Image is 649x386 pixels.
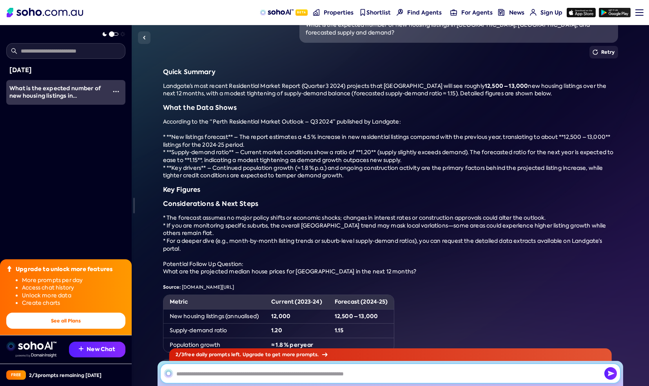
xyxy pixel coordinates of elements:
[271,326,282,334] strong: 1.20
[313,9,320,16] img: properties-nav icon
[69,342,125,357] button: New Chat
[540,9,562,16] span: Sign Up
[163,214,546,221] span: * The forecast assumes no major policy shifts or economic shocks; changes in interest rates or co...
[328,295,394,309] th: Forecast (2024‑25)
[589,46,618,58] button: Retry
[366,9,391,16] span: Shortlist
[509,9,524,16] span: News
[163,309,265,324] td: New housing listings (annualised)
[335,326,344,334] strong: 1.15
[397,9,403,16] img: Find agents icon
[16,266,112,273] div: Upgrade to unlock more features
[182,284,234,290] a: [DOMAIN_NAME][URL]
[163,338,265,352] td: Population growth
[163,104,618,112] h3: What the Data Shows
[9,85,107,100] div: What is the expected number of new housing listings in perth, WA, and forecasted supply and demand?
[22,284,125,292] li: Access chat history
[163,186,618,194] h3: Key Figures
[6,370,26,380] div: Free
[604,367,617,380] button: Send
[306,21,612,36] div: What is the expected number of new housing listings in [GEOGRAPHIC_DATA], [GEOGRAPHIC_DATA], and ...
[163,149,614,164] span: * **Supply‑demand ratio** – Current market conditions show a ratio of **1.20** (supply slightly e...
[16,353,56,357] img: Data provided by Domain Insight
[7,8,83,17] img: Soho Logo
[567,8,596,17] img: app-store icon
[265,295,328,309] th: Current (2023‑24)
[450,9,457,16] img: for-agents-nav icon
[113,88,119,95] img: More icon
[163,324,265,338] td: Supply‑demand ratio
[271,312,290,320] strong: 12,000
[169,348,612,361] div: 2 / 3 free daily prompts left. Upgrade to get more prompts.
[295,9,308,16] span: Beta
[407,9,442,16] span: Find Agents
[6,266,13,272] img: Upgrade icon
[599,8,631,17] img: google-play icon
[79,346,83,351] img: Recommendation icon
[163,118,401,125] span: According to the “Perth Residential Market Outlook – Q3 2024” published by Landgate:
[163,82,485,89] span: Landgate’s most recent Residential Market Report (Quarter 3 2024) projects that [GEOGRAPHIC_DATA]...
[335,312,378,320] strong: 12,500 – 13,000
[163,284,181,290] strong: Source:
[163,237,602,252] span: * For a deeper dive (e.g., month‑by‑month listing trends or suburb‑level supply‑demand ratios), y...
[22,299,125,307] li: Create charts
[322,353,328,357] img: Arrow icon
[140,33,149,42] img: Sidebar toggle icon
[163,295,265,309] th: Metric
[163,164,603,179] span: * **Key drivers** – Continued population growth (≈ 1.8 % p.a.) and ongoing construction activity ...
[271,341,313,349] strong: ≈ 1.8 % per year
[22,277,125,284] li: More prompts per day
[260,9,293,16] img: sohoAI logo
[6,80,107,105] a: What is the expected number of new housing listings in [GEOGRAPHIC_DATA], [GEOGRAPHIC_DATA], and ...
[163,222,606,237] span: * If you are monitoring specific suburbs, the overall [GEOGRAPHIC_DATA] trend may mask local vari...
[593,49,598,55] img: Retry icon
[359,9,366,16] img: shortlist-nav icon
[163,82,607,97] span: new housing listings over the next 12 months, with a modest tightening of supply‑demand balance (...
[164,369,173,378] img: SohoAI logo black
[6,313,125,329] button: See all Plans
[498,9,505,16] img: news-nav icon
[6,342,56,351] img: sohoai logo
[163,133,611,148] span: * **New listings forecast** – The report estimates a 4.5 % increase in new residential listings c...
[163,260,244,268] span: Potential Follow Up Question:
[22,292,125,300] li: Unlock more data
[163,200,618,208] h3: Considerations & Next Steps
[485,82,528,90] strong: 12,500 – 13,000
[324,9,354,16] span: Properties
[530,9,537,16] img: for-agents-nav icon
[29,372,102,379] div: 2 / 3 prompts remaining [DATE]
[163,268,618,276] div: What are the projected median house prices for [GEOGRAPHIC_DATA] in the next 12 months?
[604,367,617,380] img: Send icon
[163,68,618,76] h3: Quick Summary
[9,65,122,75] div: [DATE]
[461,9,493,16] span: For Agents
